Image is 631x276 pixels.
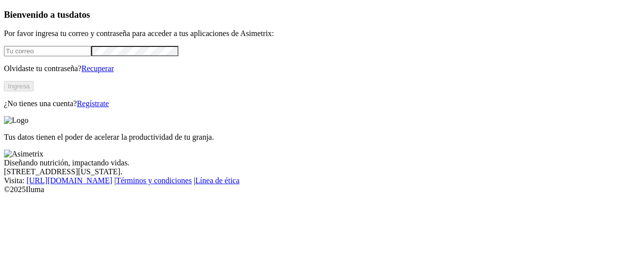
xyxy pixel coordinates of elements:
button: Ingresa [4,81,34,91]
p: Tus datos tienen el poder de acelerar la productividad de tu granja. [4,133,627,142]
div: Visita : | | [4,176,627,185]
img: Asimetrix [4,150,43,158]
div: [STREET_ADDRESS][US_STATE]. [4,167,627,176]
h3: Bienvenido a tus [4,9,627,20]
a: Términos y condiciones [116,176,192,185]
input: Tu correo [4,46,91,56]
p: Por favor ingresa tu correo y contraseña para acceder a tus aplicaciones de Asimetrix: [4,29,627,38]
p: Olvidaste tu contraseña? [4,64,627,73]
div: © 2025 Iluma [4,185,627,194]
a: [URL][DOMAIN_NAME] [27,176,112,185]
span: datos [69,9,90,20]
div: Diseñando nutrición, impactando vidas. [4,158,627,167]
p: ¿No tienes una cuenta? [4,99,627,108]
a: Línea de ética [195,176,240,185]
img: Logo [4,116,29,125]
a: Regístrate [77,99,109,108]
a: Recuperar [81,64,114,73]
